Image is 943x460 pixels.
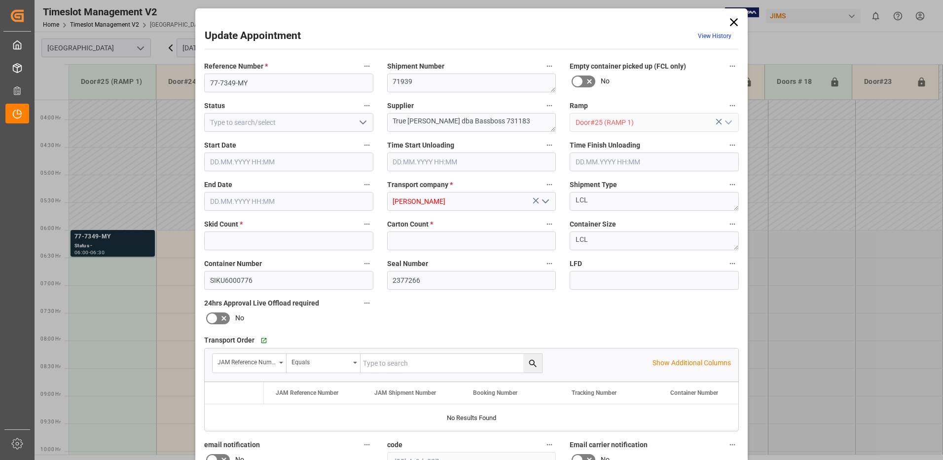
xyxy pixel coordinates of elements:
[204,440,260,450] span: email notification
[387,440,402,450] span: code
[601,76,610,86] span: No
[361,438,373,451] button: email notification
[204,140,236,151] span: Start Date
[387,180,453,190] span: Transport company
[205,28,301,44] h2: Update Appointment
[698,33,731,39] a: View History
[361,178,373,191] button: End Date
[543,218,556,230] button: Carton Count *
[204,180,232,190] span: End Date
[204,298,319,308] span: 24hrs Approval Live Offload required
[361,257,373,270] button: Container Number
[726,218,739,230] button: Container Size
[726,99,739,112] button: Ramp
[235,313,244,323] span: No
[361,297,373,309] button: 24hrs Approval Live Offload required
[387,113,556,132] textarea: True [PERSON_NAME] dba Bassboss 731183
[387,140,454,151] span: Time Start Unloading
[387,259,428,269] span: Seal Number
[204,219,243,230] span: Skid Count
[374,389,436,396] span: JAM Shipment Number
[387,219,433,230] span: Carton Count
[538,194,552,209] button: open menu
[543,99,556,112] button: Supplier
[570,113,739,132] input: Type to search/select
[218,355,276,367] div: JAM Reference Number
[387,153,556,171] input: DD.MM.YYYY HH:MM
[473,389,517,396] span: Booking Number
[204,192,373,211] input: DD.MM.YYYY HH:MM
[204,113,373,132] input: Type to search/select
[570,101,588,111] span: Ramp
[355,115,369,130] button: open menu
[287,354,361,373] button: open menu
[726,438,739,451] button: Email carrier notification
[276,389,338,396] span: JAM Reference Number
[570,219,616,230] span: Container Size
[387,74,556,92] textarea: 71939
[572,389,617,396] span: Tracking Number
[523,354,542,373] button: search button
[543,257,556,270] button: Seal Number
[361,99,373,112] button: Status
[726,257,739,270] button: LFD
[670,389,718,396] span: Container Number
[570,231,739,250] textarea: LCL
[204,335,254,345] span: Transport Order
[387,61,444,72] span: Shipment Number
[570,180,617,190] span: Shipment Type
[361,354,542,373] input: Type to search
[361,218,373,230] button: Skid Count *
[570,192,739,211] textarea: LCL
[543,438,556,451] button: code
[204,259,262,269] span: Container Number
[291,355,350,367] div: Equals
[726,60,739,73] button: Empty container picked up (FCL only)
[543,139,556,152] button: Time Start Unloading
[720,115,735,130] button: open menu
[387,101,414,111] span: Supplier
[570,61,686,72] span: Empty container picked up (FCL only)
[204,61,268,72] span: Reference Number
[361,139,373,152] button: Start Date
[653,358,731,368] p: Show Additional Columns
[543,178,556,191] button: Transport company *
[570,140,640,151] span: Time Finish Unloading
[570,440,648,450] span: Email carrier notification
[361,60,373,73] button: Reference Number *
[213,354,287,373] button: open menu
[204,101,225,111] span: Status
[570,259,582,269] span: LFD
[543,60,556,73] button: Shipment Number
[726,178,739,191] button: Shipment Type
[204,153,373,171] input: DD.MM.YYYY HH:MM
[726,139,739,152] button: Time Finish Unloading
[570,153,739,171] input: DD.MM.YYYY HH:MM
